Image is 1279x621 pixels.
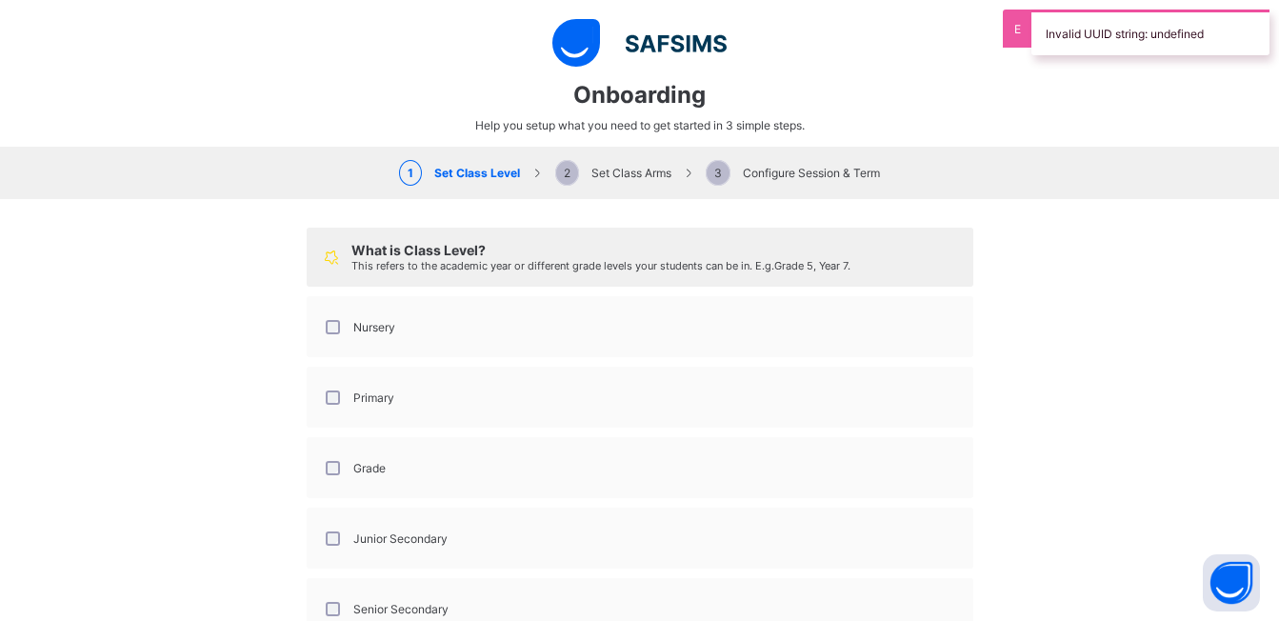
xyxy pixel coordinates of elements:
[353,320,395,334] label: Nursery
[353,391,394,405] label: Primary
[353,602,449,616] label: Senior Secondary
[399,166,520,180] span: Set Class Level
[475,118,805,132] span: Help you setup what you need to get started in 3 simple steps.
[573,81,706,109] span: Onboarding
[351,242,486,258] span: What is Class Level?
[706,166,880,180] span: Configure Session & Term
[552,19,727,67] img: logo
[399,160,422,186] span: 1
[353,531,448,546] label: Junior Secondary
[1203,554,1260,611] button: Open asap
[706,160,730,186] span: 3
[555,160,579,186] span: 2
[555,166,671,180] span: Set Class Arms
[351,259,850,272] span: This refers to the academic year or different grade levels your students can be in. E.g. Grade 5,...
[353,461,386,475] label: Grade
[1031,10,1269,55] div: Invalid UUID string: undefined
